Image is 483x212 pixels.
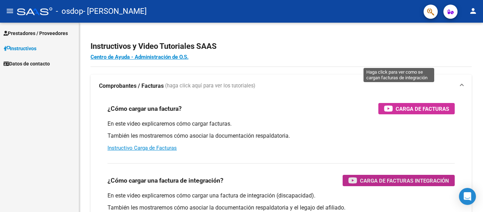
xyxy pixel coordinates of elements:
[396,104,449,113] span: Carga de Facturas
[107,176,223,185] h3: ¿Cómo cargar una factura de integración?
[83,4,147,19] span: - [PERSON_NAME]
[107,192,455,200] p: En este video explicaremos cómo cargar una factura de integración (discapacidad).
[107,145,177,151] a: Instructivo Carga de Facturas
[91,54,188,60] a: Centro de Ayuda - Administración de O.S.
[4,45,36,52] span: Instructivos
[99,82,164,90] strong: Comprobantes / Facturas
[107,104,182,114] h3: ¿Cómo cargar una factura?
[91,40,472,53] h2: Instructivos y Video Tutoriales SAAS
[165,82,255,90] span: (haga click aquí para ver los tutoriales)
[378,103,455,114] button: Carga de Facturas
[91,75,472,97] mat-expansion-panel-header: Comprobantes / Facturas (haga click aquí para ver los tutoriales)
[469,7,477,15] mat-icon: person
[107,132,455,140] p: También les mostraremos cómo asociar la documentación respaldatoria.
[459,188,476,205] div: Open Intercom Messenger
[343,175,455,186] button: Carga de Facturas Integración
[4,60,50,68] span: Datos de contacto
[360,176,449,185] span: Carga de Facturas Integración
[6,7,14,15] mat-icon: menu
[107,120,455,128] p: En este video explicaremos cómo cargar facturas.
[4,29,68,37] span: Prestadores / Proveedores
[56,4,83,19] span: - osdop
[107,204,455,212] p: También les mostraremos cómo asociar la documentación respaldatoria y el legajo del afiliado.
